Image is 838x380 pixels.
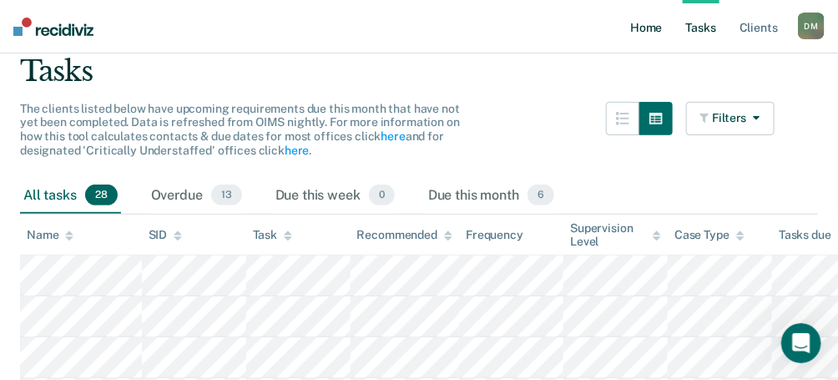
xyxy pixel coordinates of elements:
[20,102,460,157] span: The clients listed below have upcoming requirements due this month that have not yet been complet...
[13,18,93,36] img: Recidiviz
[381,129,405,143] a: here
[798,13,825,39] div: D M
[149,228,183,242] div: SID
[466,228,523,242] div: Frequency
[20,54,818,89] div: Tasks
[85,185,118,206] span: 28
[425,178,558,215] div: Due this month6
[357,228,452,242] div: Recommended
[686,102,775,135] button: Filters
[781,323,821,363] iframe: Intercom live chat
[369,185,395,206] span: 0
[272,178,398,215] div: Due this week0
[570,221,661,250] div: Supervision Level
[674,228,745,242] div: Case Type
[20,178,121,215] div: All tasks28
[253,228,292,242] div: Task
[528,185,554,206] span: 6
[285,144,309,157] a: here
[211,185,242,206] span: 13
[148,178,245,215] div: Overdue13
[27,228,73,242] div: Name
[798,13,825,39] button: DM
